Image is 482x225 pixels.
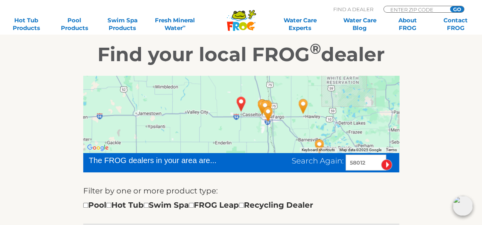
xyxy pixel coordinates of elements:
label: Filter by one or more product type: [83,185,218,197]
a: Swim SpaProducts [104,17,141,32]
div: Jacuzzi Hot Tubs of Fargo - 19 miles away. [256,100,280,127]
button: Keyboard shortcuts [302,147,335,153]
a: PoolProducts [56,17,93,32]
a: AboutFROG [389,17,427,32]
a: Terms (opens in new tab) [386,148,397,152]
div: My Aquatic Services - 14 miles away. [250,93,274,120]
div: The FROG dealers in your area are... [89,155,244,166]
div: Olson Pools & Spas - 42 miles away. [291,93,315,120]
a: Hot TubProducts [8,17,45,32]
img: openIcon [453,196,473,216]
div: HotSpring Spas & Pool Tables 2 - West Fargo - 16 miles away. [253,94,277,121]
img: Google [85,143,111,153]
div: Dakota Spas & Pools - 18 miles away. [255,94,279,121]
a: Fresh MineralWater∞ [152,17,198,32]
div: CASSELTON, ND 58012 [229,90,253,117]
a: Water CareBlog [341,17,378,32]
div: Pool Hot Tub Swim Spa FROG Leap Recycling Dealer [83,199,313,211]
a: Open this area in Google Maps (opens a new window) [85,143,111,153]
input: GO [450,6,464,12]
p: Find A Dealer [333,6,373,13]
input: Zip Code Form [390,6,442,13]
h2: Find your local FROG dealer [4,43,478,66]
div: Minnesota Warehouse - 60 miles away. [307,133,331,160]
a: ContactFROG [437,17,474,32]
span: Map data ©2025 Google [339,148,381,152]
a: Water CareExperts [270,17,330,32]
sup: ∞ [183,23,186,29]
span: Search Again: [292,156,344,165]
sup: ® [310,40,321,57]
input: Submit [381,159,392,170]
